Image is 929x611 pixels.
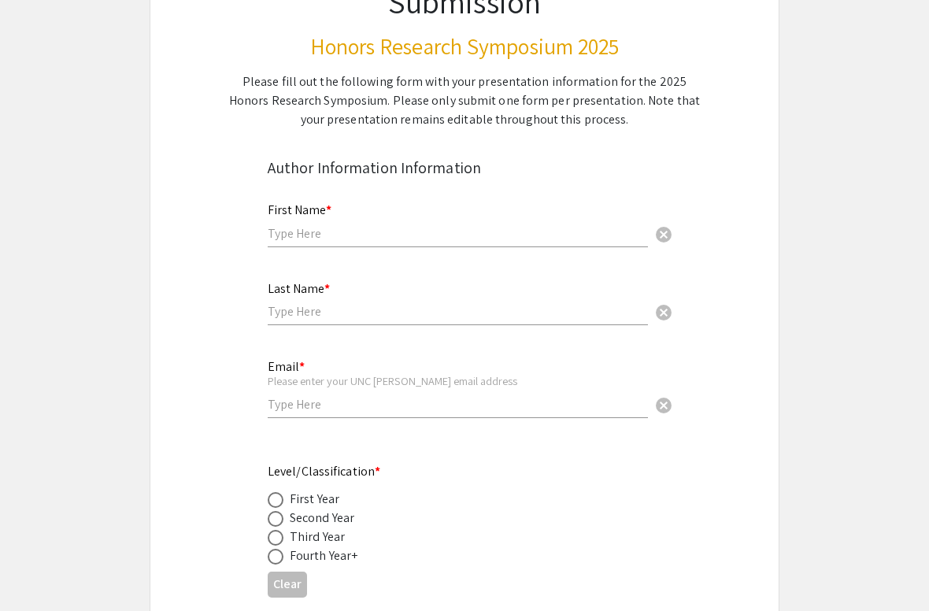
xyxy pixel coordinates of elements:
[290,490,339,509] div: First Year
[290,509,354,528] div: Second Year
[648,388,679,420] button: Clear
[654,303,673,322] span: cancel
[268,280,330,297] mat-label: Last Name
[268,396,648,413] input: Type Here
[268,374,648,388] div: Please enter your UNC [PERSON_NAME] email address
[654,225,673,244] span: cancel
[648,296,679,328] button: Clear
[268,303,648,320] input: Type Here
[227,33,702,60] h3: Honors Research Symposium 2025
[268,463,380,480] mat-label: Level/Classification
[268,358,305,375] mat-label: Email
[268,202,331,218] mat-label: First Name
[227,72,702,129] div: Please fill out the following form with your presentation information for the 2025 Honors Researc...
[654,396,673,415] span: cancel
[268,225,648,242] input: Type Here
[268,156,661,180] div: Author Information Information
[648,217,679,249] button: Clear
[12,540,67,599] iframe: Chat
[290,546,357,565] div: Fourth Year+
[268,572,307,598] button: Clear
[290,528,345,546] div: Third Year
